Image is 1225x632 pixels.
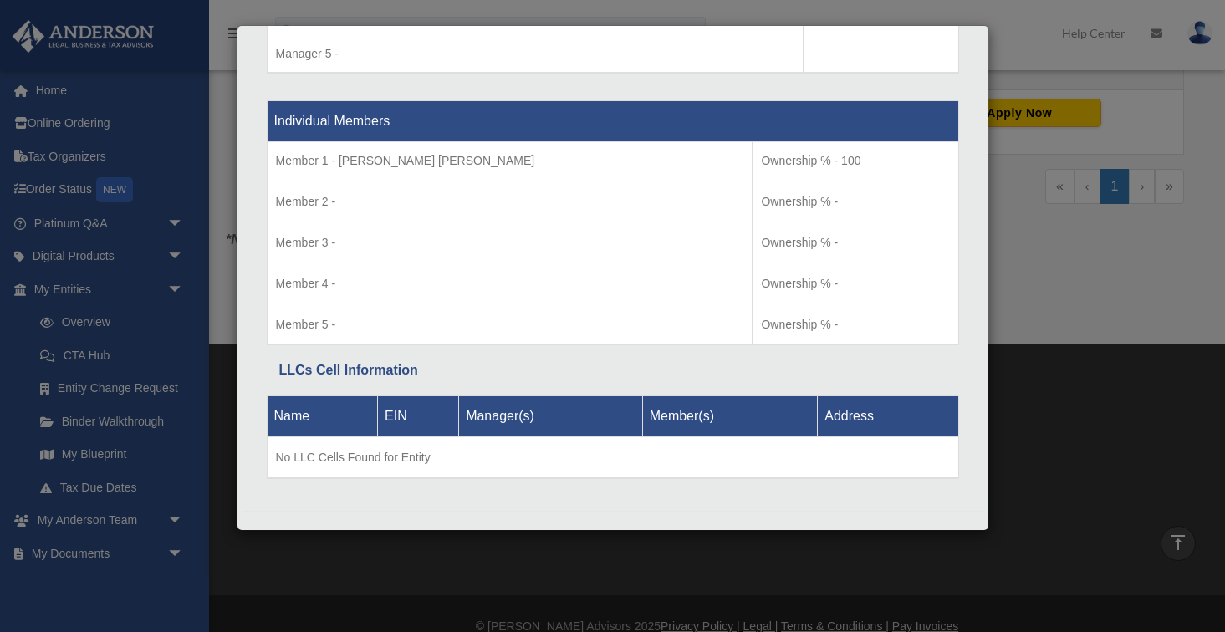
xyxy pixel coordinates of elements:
th: Address [818,395,958,436]
th: Member(s) [642,395,818,436]
p: Member 2 - [276,191,744,212]
th: EIN [378,395,459,436]
th: Name [267,395,378,436]
p: Member 4 - [276,273,744,294]
p: Ownership % - [761,191,949,212]
p: Member 3 - [276,232,744,253]
div: LLCs Cell Information [279,359,947,382]
p: Ownership % - [761,314,949,335]
th: Individual Members [267,101,958,142]
p: Member 5 - [276,314,744,335]
p: Member 1 - [PERSON_NAME] [PERSON_NAME] [276,150,744,171]
p: Ownership % - [761,273,949,294]
th: Manager(s) [459,395,643,436]
p: Manager 5 - [276,43,795,64]
td: No LLC Cells Found for Entity [267,436,958,478]
p: Ownership % - 100 [761,150,949,171]
p: Ownership % - [761,232,949,253]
